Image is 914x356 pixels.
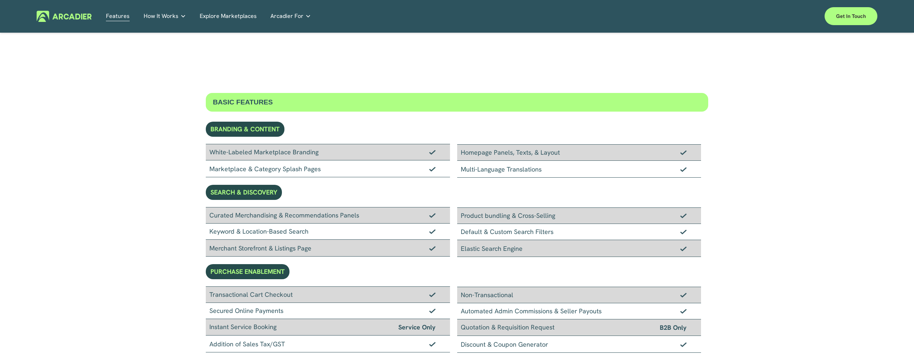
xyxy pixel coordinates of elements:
span: Arcadier For [270,11,303,21]
img: Checkmark [680,342,687,347]
img: Checkmark [429,246,436,251]
div: Addition of Sales Tax/GST [206,336,450,352]
img: Checkmark [680,229,687,234]
img: Checkmark [680,292,687,298]
img: Checkmark [429,229,436,234]
div: Secured Online Payments [206,303,450,319]
span: B2B Only [660,322,687,333]
div: Automated Admin Commissions & Seller Payouts [457,303,701,319]
div: Marketplace & Category Splash Pages [206,160,450,177]
a: folder dropdown [270,11,311,22]
div: Multi-Language Translations [457,161,701,178]
img: Checkmark [429,150,436,155]
span: How It Works [144,11,178,21]
div: Curated Merchandising & Recommendations Panels [206,207,450,224]
img: Checkmark [429,167,436,172]
div: Discount & Coupon Generator [457,336,701,353]
img: Checkmark [429,308,436,313]
div: Quotation & Requisition Request [457,319,701,336]
div: Product bundling & Cross-Selling [457,207,701,224]
div: Keyword & Location-Based Search [206,224,450,240]
a: Features [106,11,130,22]
a: Get in touch [825,7,877,25]
img: Arcadier [37,11,92,22]
span: Service Only [398,322,436,332]
div: Elastic Search Engine [457,240,701,257]
div: Non-Transactional [457,287,701,303]
div: White-Labeled Marketplace Branding [206,144,450,160]
div: Default & Custom Search Filters [457,224,701,240]
div: SEARCH & DISCOVERY [206,185,282,200]
div: Instant Service Booking [206,319,450,336]
img: Checkmark [680,150,687,155]
a: folder dropdown [144,11,186,22]
div: BRANDING & CONTENT [206,122,284,137]
img: Checkmark [429,342,436,347]
img: Checkmark [429,292,436,297]
img: Checkmark [680,167,687,172]
div: PURCHASE ENABLEMENT [206,264,289,279]
img: Checkmark [429,213,436,218]
div: Transactional Cart Checkout [206,286,450,303]
img: Checkmark [680,213,687,218]
img: Checkmark [680,246,687,251]
img: Checkmark [680,309,687,314]
div: Merchant Storefront & Listings Page [206,240,450,257]
div: Homepage Panels, Texts, & Layout [457,144,701,161]
a: Explore Marketplaces [200,11,257,22]
div: BASIC FEATURES [206,93,709,112]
